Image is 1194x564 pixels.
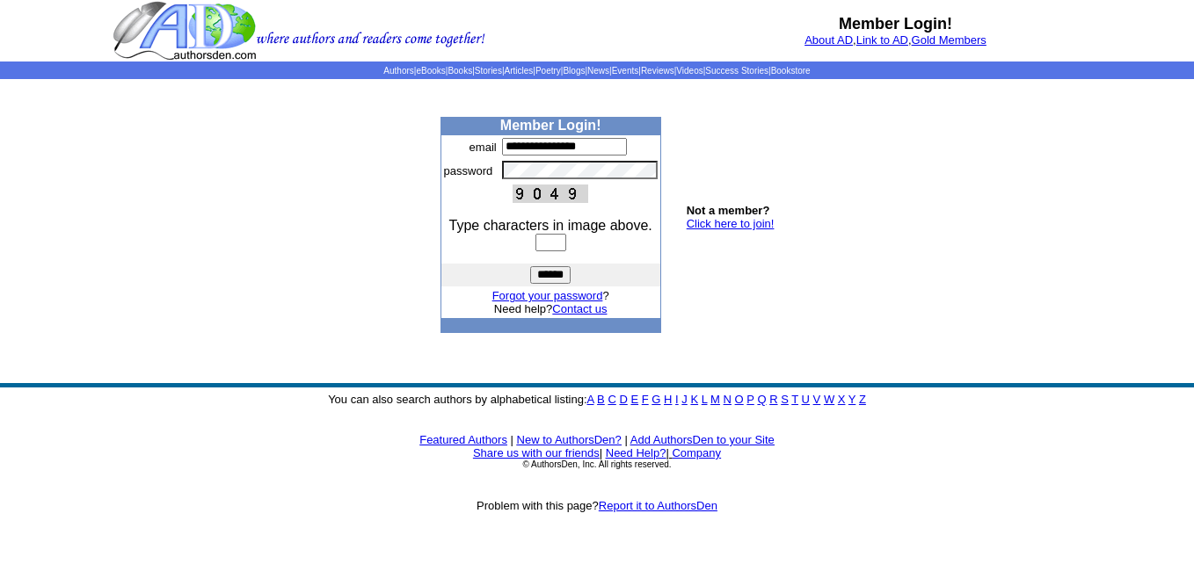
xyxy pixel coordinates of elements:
a: News [587,66,609,76]
a: J [681,393,688,406]
a: Articles [505,66,534,76]
a: K [690,393,698,406]
font: ? [492,289,609,302]
a: Z [859,393,866,406]
font: email [470,141,497,154]
span: | | | | | | | | | | | | [383,66,810,76]
a: C [608,393,615,406]
font: You can also search authors by alphabetical listing: [328,393,866,406]
a: E [630,393,638,406]
a: Success Stories [705,66,768,76]
font: | [511,433,513,446]
a: L [702,393,708,406]
a: O [735,393,744,406]
a: S [781,393,789,406]
a: B [597,393,605,406]
font: Problem with this page? [477,499,717,512]
a: F [642,393,649,406]
a: Reviews [641,66,674,76]
a: Click here to join! [687,217,775,230]
a: Videos [676,66,703,76]
font: | [624,433,627,446]
a: Stories [475,66,502,76]
a: Blogs [563,66,585,76]
a: Company [672,446,721,459]
a: Gold Members [912,33,987,47]
a: Authors [383,66,413,76]
a: H [664,393,672,406]
a: Contact us [552,302,607,315]
a: A [587,393,594,406]
a: W [824,393,834,406]
a: Add AuthorsDen to your Site [630,433,775,446]
font: © AuthorsDen, Inc. All rights reserved. [522,459,671,469]
a: Report it to AuthorsDen [599,499,717,512]
a: Poetry [535,66,561,76]
font: password [444,164,493,177]
a: Q [757,393,766,406]
font: , , [804,33,987,47]
a: I [675,393,679,406]
font: Type characters in image above. [449,218,652,233]
a: Featured Authors [419,433,507,446]
b: Member Login! [839,15,952,33]
a: eBooks [416,66,445,76]
b: Member Login! [500,118,601,133]
a: P [746,393,754,406]
a: M [710,393,720,406]
a: G [652,393,660,406]
a: D [619,393,627,406]
a: Books [448,66,472,76]
font: | [600,446,602,459]
a: New to AuthorsDen? [517,433,622,446]
a: R [769,393,777,406]
b: Not a member? [687,204,770,217]
a: V [813,393,821,406]
a: Events [612,66,639,76]
a: Link to AD [856,33,908,47]
a: X [838,393,846,406]
a: Bookstore [771,66,811,76]
img: This Is CAPTCHA Image [513,184,588,203]
a: Need Help? [606,446,666,459]
font: Need help? [494,302,608,315]
a: About AD [804,33,853,47]
a: Y [848,393,855,406]
a: Forgot your password [492,289,603,302]
a: U [802,393,810,406]
a: T [791,393,798,406]
a: Share us with our friends [473,446,600,459]
font: | [666,446,721,459]
a: N [724,393,732,406]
